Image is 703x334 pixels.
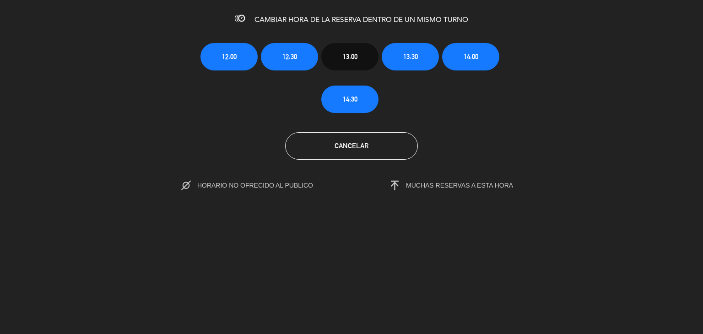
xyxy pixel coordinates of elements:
[464,51,478,62] span: 14:00
[200,43,258,70] button: 12:00
[335,142,368,150] span: Cancelar
[382,43,439,70] button: 13:30
[406,182,513,189] span: MUCHAS RESERVAS A ESTA HORA
[197,182,332,189] span: HORARIO NO OFRECIDO AL PUBLICO
[343,51,357,62] span: 13:00
[442,43,499,70] button: 14:00
[282,51,297,62] span: 12:30
[321,86,379,113] button: 14:30
[321,43,379,70] button: 13:00
[285,132,418,160] button: Cancelar
[343,94,357,104] span: 14:30
[222,51,237,62] span: 12:00
[261,43,318,70] button: 12:30
[403,51,418,62] span: 13:30
[254,16,468,24] span: CAMBIAR HORA DE LA RESERVA DENTRO DE UN MISMO TURNO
